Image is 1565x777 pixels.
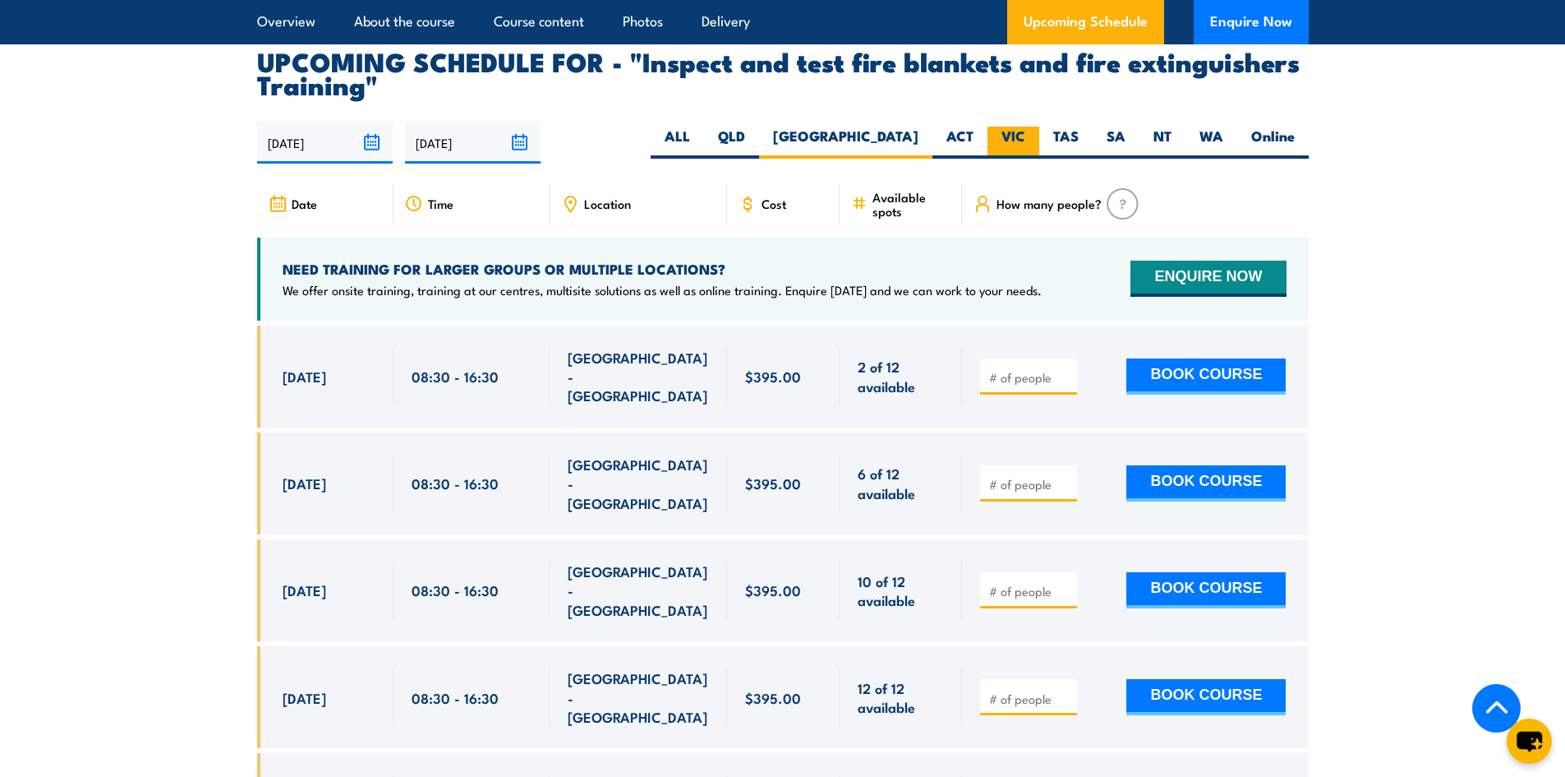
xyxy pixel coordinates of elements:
[858,571,944,610] span: 10 of 12 available
[428,197,453,210] span: Time
[704,127,759,159] label: QLD
[1126,465,1286,502] button: BOOK COURSE
[257,122,393,164] input: From date
[1126,572,1286,608] button: BOOK COURSE
[412,580,499,599] span: 08:30 - 16:30
[584,197,631,210] span: Location
[987,127,1039,159] label: VIC
[1126,679,1286,715] button: BOOK COURSE
[932,127,987,159] label: ACT
[257,49,1309,95] h2: UPCOMING SCHEDULE FOR - "Inspect and test fire blankets and fire extinguishers Training"
[283,367,326,386] span: [DATE]
[283,580,326,599] span: [DATE]
[745,580,801,599] span: $395.00
[858,464,944,502] span: 6 of 12 available
[745,474,801,493] span: $395.00
[858,357,944,395] span: 2 of 12 available
[283,282,1042,298] p: We offer onsite training, training at our centres, multisite solutions as well as online training...
[1237,127,1309,159] label: Online
[568,348,709,405] span: [GEOGRAPHIC_DATA] - [GEOGRAPHIC_DATA]
[568,455,709,512] span: [GEOGRAPHIC_DATA] - [GEOGRAPHIC_DATA]
[651,127,704,159] label: ALL
[283,474,326,493] span: [DATE]
[858,678,944,717] span: 12 of 12 available
[1507,719,1552,764] button: chat-button
[1185,127,1237,159] label: WA
[989,583,1071,599] input: # of people
[412,474,499,493] span: 08:30 - 16:30
[1039,127,1093,159] label: TAS
[1130,261,1286,297] button: ENQUIRE NOW
[997,197,1102,210] span: How many people?
[412,688,499,707] span: 08:30 - 16:30
[1139,127,1185,159] label: NT
[568,562,709,619] span: [GEOGRAPHIC_DATA] - [GEOGRAPHIC_DATA]
[989,476,1071,493] input: # of people
[745,688,801,707] span: $395.00
[989,369,1071,386] input: # of people
[412,367,499,386] span: 08:30 - 16:30
[292,197,317,210] span: Date
[872,190,951,218] span: Available spots
[283,260,1042,278] h4: NEED TRAINING FOR LARGER GROUPS OR MULTIPLE LOCATIONS?
[283,688,326,707] span: [DATE]
[745,367,801,386] span: $395.00
[568,668,709,726] span: [GEOGRAPHIC_DATA] - [GEOGRAPHIC_DATA]
[1126,358,1286,395] button: BOOK COURSE
[405,122,541,164] input: To date
[989,691,1071,707] input: # of people
[1093,127,1139,159] label: SA
[762,197,786,210] span: Cost
[759,127,932,159] label: [GEOGRAPHIC_DATA]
